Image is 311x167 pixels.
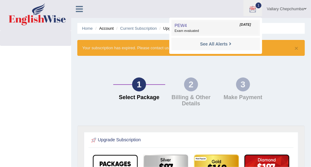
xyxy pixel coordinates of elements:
[120,26,157,31] a: Current Subscription
[90,136,215,144] h2: Upgrade Subscription
[256,2,262,8] span: 1
[240,22,251,27] span: [DATE]
[132,77,146,91] div: 1
[236,77,250,91] div: 3
[175,23,187,28] span: PEW4
[295,45,298,51] button: ×
[82,26,93,31] a: Home
[199,41,233,47] a: See All Alerts
[173,21,258,34] a: PEW4 [DATE] Exam evaluated
[77,40,305,56] div: Your subscription has expired. Please contact us via chat or select a plan to renew
[175,29,257,33] span: Exam evaluated
[184,77,198,91] div: 2
[158,25,202,31] li: Upgrade Subscription
[94,25,114,31] li: Account
[200,42,228,46] strong: See All Alerts
[168,94,214,107] h4: Billing & Other Details
[220,94,266,101] h4: Make Payment
[116,94,162,101] h4: Select Package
